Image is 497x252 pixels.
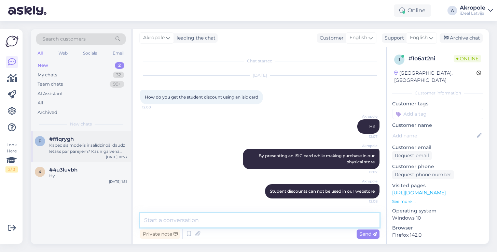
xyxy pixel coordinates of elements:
[259,153,376,164] span: By presenting an ISIC card while making purchase in our physical store
[49,136,74,142] span: #ffiqrygh
[57,49,69,58] div: Web
[392,198,483,205] p: See more ...
[352,169,377,175] span: 12:07
[142,105,168,110] span: 12:00
[392,182,483,189] p: Visited pages
[140,72,379,78] div: [DATE]
[140,58,379,64] div: Chat started
[49,167,78,173] span: #4u3luvbh
[369,124,375,129] span: Hi!
[447,6,457,15] div: A
[392,100,483,107] p: Customer tags
[410,34,428,42] span: English
[38,81,63,88] div: Team chats
[392,122,483,129] p: Customer name
[70,121,92,127] span: New chats
[392,207,483,214] p: Operating system
[42,35,86,43] span: Search customers
[38,62,48,69] div: New
[106,154,127,160] div: [DATE] 10:53
[38,72,57,78] div: My chats
[38,100,43,106] div: All
[352,143,377,148] span: Akropole
[352,179,377,184] span: Akropole
[113,72,124,78] div: 32
[399,57,400,62] span: 1
[82,49,98,58] div: Socials
[352,134,377,139] span: 12:07
[392,214,483,222] p: Windows 10
[392,170,454,179] div: Request phone number
[49,173,127,179] div: Hy
[270,189,375,194] span: Student discounts can not be used in our webstore
[115,62,124,69] div: 2
[39,138,41,144] span: f
[38,90,63,97] div: AI Assistant
[317,34,344,42] div: Customer
[140,229,180,239] div: Private note
[39,169,41,174] span: 4
[359,231,377,237] span: Send
[110,81,124,88] div: 99+
[5,166,18,173] div: 2 / 3
[394,4,431,17] div: Online
[392,232,483,239] p: Firefox 142.0
[352,114,377,119] span: Akropole
[392,144,483,151] p: Customer email
[143,34,165,42] span: Akropole
[409,55,454,63] div: # 1o6at2ni
[392,132,475,139] input: Add name
[174,34,216,42] div: leading the chat
[49,142,127,154] div: Kapec sis modelis ir salīdzinoši daudz lētāks par pārējiem? Kas ir galvenā atšķirība?
[392,109,483,119] input: Add a tag
[111,49,126,58] div: Email
[349,34,367,42] span: English
[392,224,483,232] p: Browser
[145,94,258,100] span: How do you get the student discount using an isic card
[460,5,493,16] a: AkropoleiDeal Latvija
[392,151,432,160] div: Request email
[109,179,127,184] div: [DATE] 1:31
[352,199,377,204] span: 12:08
[392,90,483,96] div: Customer information
[392,190,446,196] a: [URL][DOMAIN_NAME]
[394,70,477,84] div: [GEOGRAPHIC_DATA], [GEOGRAPHIC_DATA]
[382,34,404,42] div: Support
[440,33,483,43] div: Archive chat
[38,109,57,116] div: Archived
[5,142,18,173] div: Look Here
[5,35,18,48] img: Askly Logo
[454,55,481,62] span: Online
[460,5,485,11] div: Akropole
[460,11,485,16] div: iDeal Latvija
[36,49,44,58] div: All
[392,163,483,170] p: Customer phone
